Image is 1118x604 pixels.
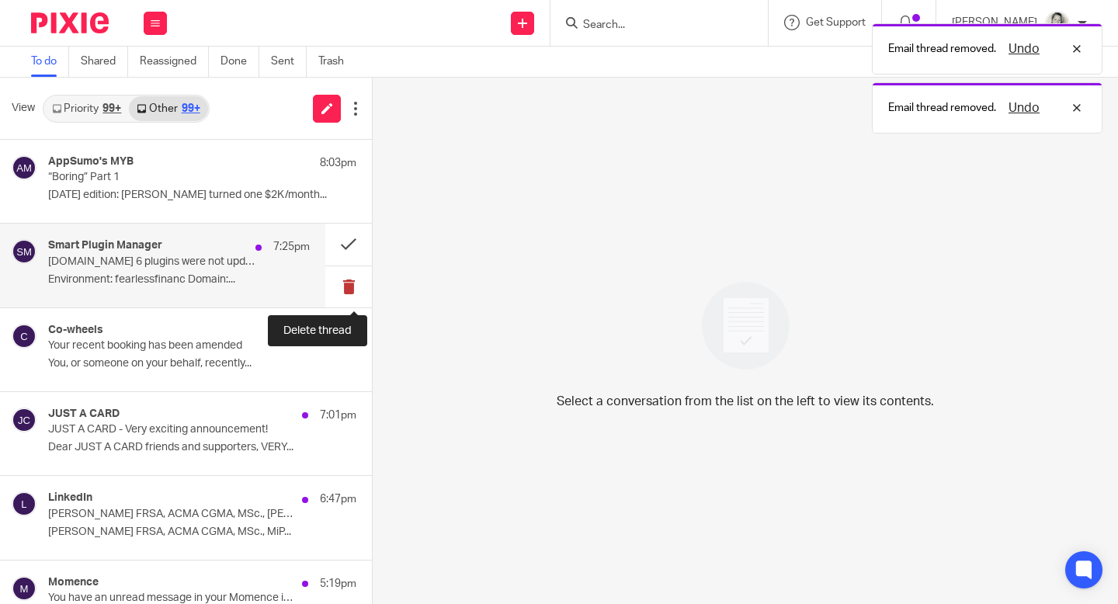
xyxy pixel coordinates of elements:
[48,239,162,252] h4: Smart Plugin Manager
[12,324,36,349] img: svg%3E
[888,100,996,116] p: Email thread removed.
[48,155,134,168] h4: AppSumo's MYB
[182,103,200,114] div: 99+
[12,408,36,432] img: svg%3E
[48,491,92,505] h4: LinkedIn
[1045,11,1070,36] img: DA590EE6-2184-4DF2-A25D-D99FB904303F_1_201_a.jpeg
[220,47,259,77] a: Done
[81,47,128,77] a: Shared
[140,47,209,77] a: Reassigned
[48,324,103,337] h4: Co-wheels
[48,255,258,269] p: [DOMAIN_NAME] 6 plugins were not updated
[44,96,129,121] a: Priority99+
[48,171,295,184] p: “Boring” Part 1
[48,423,295,436] p: JUST A CARD - Very exciting announcement!
[1004,99,1044,117] button: Undo
[12,100,35,116] span: View
[48,339,295,352] p: Your recent booking has been amended
[48,357,356,370] p: You, or someone on your behalf, recently...
[271,47,307,77] a: Sent
[48,508,295,521] p: [PERSON_NAME] FRSA, ACMA CGMA, MSc., [PERSON_NAME] replied to your comment.
[48,526,356,539] p: [PERSON_NAME] FRSA, ACMA CGMA, MSc., MiP...
[48,273,310,286] p: Environment: fearlessfinanc Domain:...
[129,96,207,121] a: Other99+
[692,272,800,380] img: image
[273,239,310,255] p: 7:25pm
[48,189,356,202] p: [DATE] edition: [PERSON_NAME] turned one $2K/month...
[320,576,356,592] p: 5:19pm
[12,155,36,180] img: svg%3E
[12,491,36,516] img: svg%3E
[48,408,120,421] h4: JUST A CARD
[31,12,109,33] img: Pixie
[48,576,99,589] h4: Momence
[557,392,934,411] p: Select a conversation from the list on the left to view its contents.
[12,239,36,264] img: svg%3E
[31,47,69,77] a: To do
[48,441,356,454] p: Dear JUST A CARD friends and supporters, VERY...
[888,41,996,57] p: Email thread removed.
[102,103,121,114] div: 99+
[318,47,356,77] a: Trash
[320,324,356,339] p: 7:06pm
[12,576,36,601] img: svg%3E
[1004,40,1044,58] button: Undo
[320,408,356,423] p: 7:01pm
[320,491,356,507] p: 6:47pm
[320,155,356,171] p: 8:03pm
